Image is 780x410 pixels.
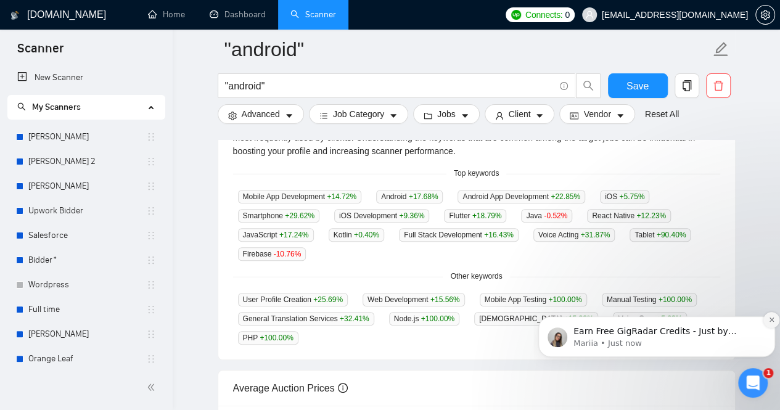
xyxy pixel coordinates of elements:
[619,192,644,201] span: +5.75 %
[285,211,314,220] span: +29.62 %
[238,247,306,261] span: Firebase
[657,231,686,239] span: +90.40 %
[147,381,159,393] span: double-left
[334,209,429,223] span: iOS Development
[146,305,156,314] span: holder
[587,209,671,223] span: React Native
[446,168,506,179] span: Top keywords
[146,354,156,364] span: holder
[443,271,509,282] span: Other keywords
[511,10,521,20] img: upwork-logo.png
[218,104,304,124] button: settingAdvancedcaret-down
[437,107,456,121] span: Jobs
[28,297,146,322] a: Full time
[17,102,26,111] span: search
[28,174,146,199] a: [PERSON_NAME]
[560,82,568,90] span: info-circle
[7,297,165,322] li: Full time
[319,111,328,120] span: bars
[363,293,465,306] span: Web Development
[238,228,314,242] span: JavaScript
[706,73,731,98] button: delete
[146,280,156,290] span: holder
[7,346,165,371] li: Orange Leaf
[608,73,668,98] button: Save
[28,223,146,248] a: Salesforce
[600,190,649,203] span: iOS
[146,181,156,191] span: holder
[485,104,555,124] button: userClientcaret-down
[755,10,775,20] a: setting
[28,273,146,297] a: Wordpress
[585,10,594,19] span: user
[626,78,649,94] span: Save
[327,192,356,201] span: +14.72 %
[533,290,780,377] iframe: Intercom notifications message
[707,80,730,91] span: delete
[225,78,554,94] input: Search Freelance Jobs...
[581,231,610,239] span: +31.87 %
[28,149,146,174] a: [PERSON_NAME] 2
[28,346,146,371] a: Orange Leaf
[444,209,506,223] span: Flutter
[279,231,309,239] span: +17.24 %
[32,102,81,112] span: My Scanners
[146,255,156,265] span: holder
[480,293,587,306] span: Mobile App Testing
[738,368,768,398] iframe: Intercom live chat
[238,312,374,326] span: General Translation Services
[399,228,519,242] span: Full Stack Development
[274,250,302,258] span: -10.76 %
[146,132,156,142] span: holder
[7,125,165,149] li: Dishant
[484,231,514,239] span: +16.43 %
[376,190,443,203] span: Android
[148,9,185,20] a: homeHome
[551,192,580,201] span: +22.85 %
[583,107,610,121] span: Vendor
[421,314,454,323] span: +100.00 %
[521,209,572,223] span: Java
[458,190,585,203] span: Android App Development
[461,111,469,120] span: caret-down
[7,248,165,273] li: Bidder*
[616,111,625,120] span: caret-down
[713,41,729,57] span: edit
[340,314,369,323] span: +32.41 %
[755,5,775,25] button: setting
[577,80,600,91] span: search
[338,383,348,393] span: info-circle
[354,231,379,239] span: +0.40 %
[146,206,156,216] span: holder
[313,295,343,304] span: +25.69 %
[238,331,298,345] span: PHP
[233,371,720,406] div: Average Auction Prices
[290,9,336,20] a: searchScanner
[28,322,146,346] a: [PERSON_NAME]
[228,111,237,120] span: setting
[7,223,165,248] li: Salesforce
[7,174,165,199] li: Vivek
[472,211,502,220] span: +18.79 %
[7,322,165,346] li: Michel
[28,199,146,223] a: Upwork Bidder
[260,334,293,342] span: +100.00 %
[559,104,634,124] button: idcardVendorcaret-down
[535,111,544,120] span: caret-down
[525,8,562,22] span: Connects:
[224,34,710,65] input: Scanner name...
[28,248,146,273] a: Bidder*
[756,10,774,20] span: setting
[424,111,432,120] span: folder
[333,107,384,121] span: Job Category
[238,190,361,203] span: Mobile App Development
[544,211,567,220] span: -0.52 %
[565,8,570,22] span: 0
[570,111,578,120] span: idcard
[474,312,598,326] span: [DEMOGRAPHIC_DATA]
[389,111,398,120] span: caret-down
